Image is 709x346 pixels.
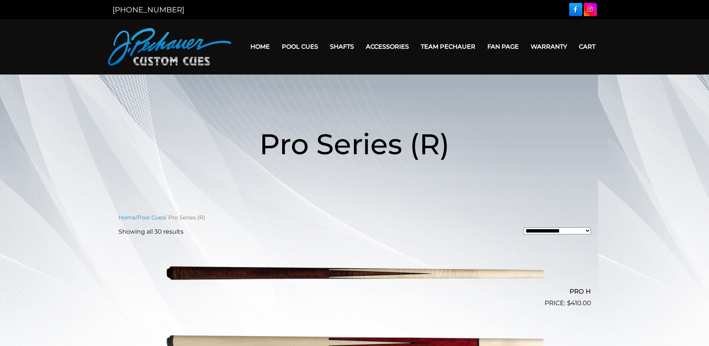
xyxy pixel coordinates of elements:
[360,37,415,56] a: Accessories
[481,37,525,56] a: Fan Page
[118,227,184,236] p: Showing all 30 results
[276,37,324,56] a: Pool Cues
[525,37,573,56] a: Warranty
[166,242,543,305] img: PRO H
[244,37,276,56] a: Home
[112,5,184,14] a: [PHONE_NUMBER]
[524,227,591,234] select: Shop order
[324,37,360,56] a: Shafts
[118,214,136,221] a: Home
[108,28,231,66] img: Pechauer Custom Cues
[567,299,571,307] span: $
[118,213,591,222] nav: Breadcrumb
[118,242,591,308] a: PRO H $410.00
[259,127,450,161] span: Pro Series (R)
[415,37,481,56] a: Team Pechauer
[138,214,165,221] a: Pool Cues
[118,285,591,298] h2: PRO H
[567,299,591,307] bdi: 410.00
[573,37,601,56] a: Cart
